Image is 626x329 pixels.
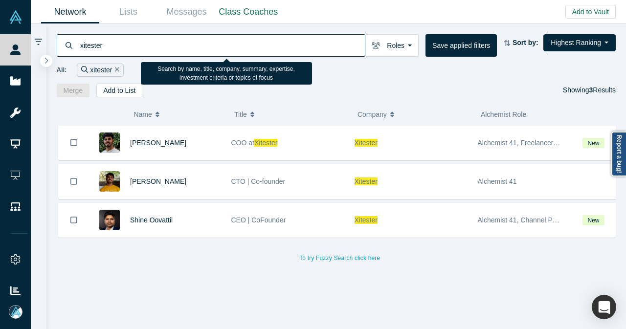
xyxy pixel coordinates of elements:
[365,34,419,57] button: Roles
[130,177,186,185] a: [PERSON_NAME]
[59,203,89,237] button: Bookmark
[565,5,616,19] button: Add to Vault
[231,216,286,224] span: CEO | CoFounder
[481,110,526,118] span: Alchemist Role
[130,216,173,224] a: Shine Oovattil
[99,132,120,153] img: Mahir Karuthone's Profile Image
[254,139,277,147] span: Xitester
[563,84,616,97] div: Showing
[79,34,365,57] input: Search by name, title, company, summary, expertise, investment criteria or topics of focus
[589,86,593,94] strong: 3
[9,10,22,24] img: Alchemist Vault Logo
[59,126,89,160] button: Bookmark
[59,165,89,198] button: Bookmark
[478,216,571,224] span: Alchemist 41, Channel Partner
[99,210,120,230] img: Shine Oovattil's Profile Image
[358,104,470,125] button: Company
[355,177,378,185] span: Xitester
[134,104,224,125] button: Name
[358,104,387,125] span: Company
[41,0,99,23] a: Network
[234,104,347,125] button: Title
[425,34,497,57] button: Save applied filters
[134,104,152,125] span: Name
[543,34,616,51] button: Highest Ranking
[77,64,124,77] div: xitester
[478,139,592,147] span: Alchemist 41, Freelancer / Consultant
[9,305,22,319] img: Mia Scott's Account
[582,138,604,148] span: New
[292,252,387,264] button: To try Fuzzy Search click here
[130,139,186,147] a: [PERSON_NAME]
[513,39,538,46] strong: Sort by:
[234,104,247,125] span: Title
[216,0,281,23] a: Class Coaches
[112,65,119,76] button: Remove Filter
[231,139,254,147] span: COO at
[478,177,517,185] span: Alchemist 41
[355,139,378,147] span: Xitester
[99,171,120,192] img: Dharwish Raj's Profile Image
[157,0,216,23] a: Messages
[96,84,142,97] button: Add to List
[582,215,604,225] span: New
[611,132,626,176] a: Report a bug!
[99,0,157,23] a: Lists
[231,177,286,185] span: CTO | Co-founder
[355,216,378,224] span: Xitester
[57,65,67,75] span: All:
[589,86,616,94] span: Results
[57,84,90,97] button: Merge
